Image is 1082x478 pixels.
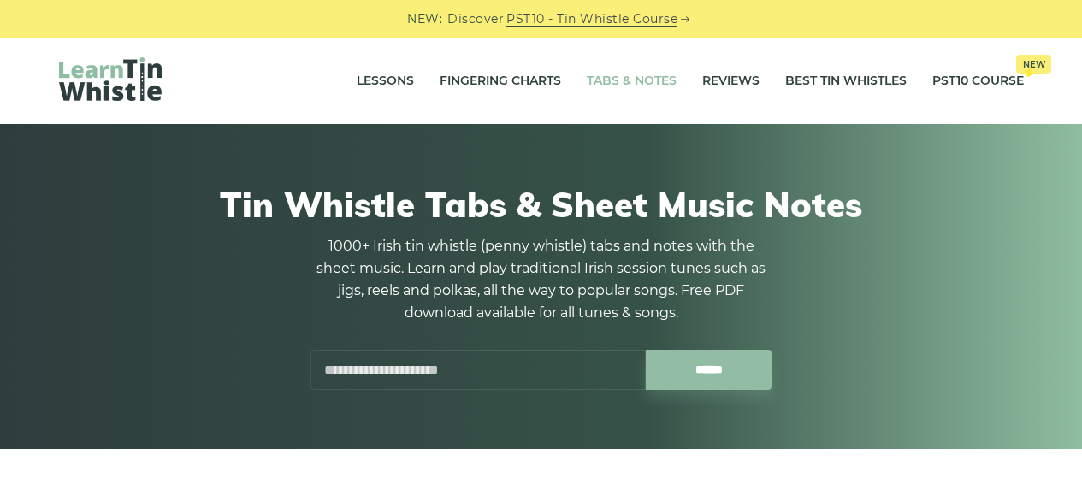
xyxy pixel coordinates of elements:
[785,60,907,103] a: Best Tin Whistles
[440,60,561,103] a: Fingering Charts
[59,184,1024,225] h1: Tin Whistle Tabs & Sheet Music Notes
[587,60,677,103] a: Tabs & Notes
[1016,55,1051,74] span: New
[310,235,772,324] p: 1000+ Irish tin whistle (penny whistle) tabs and notes with the sheet music. Learn and play tradi...
[357,60,414,103] a: Lessons
[702,60,760,103] a: Reviews
[932,60,1024,103] a: PST10 CourseNew
[59,57,162,101] img: LearnTinWhistle.com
